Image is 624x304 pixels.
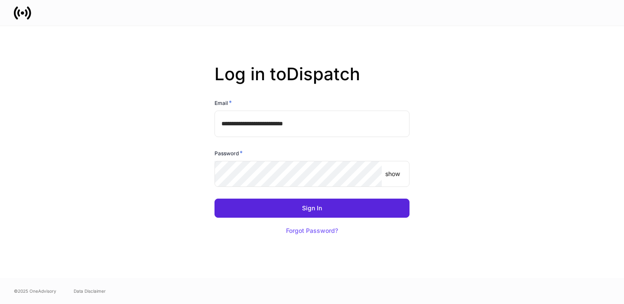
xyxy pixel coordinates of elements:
[74,288,106,294] a: Data Disclaimer
[214,149,243,157] h6: Password
[302,205,322,211] div: Sign In
[385,170,400,178] p: show
[14,288,56,294] span: © 2025 OneAdvisory
[286,228,338,234] div: Forgot Password?
[214,64,409,98] h2: Log in to Dispatch
[275,221,349,240] button: Forgot Password?
[214,98,232,107] h6: Email
[214,199,409,218] button: Sign In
